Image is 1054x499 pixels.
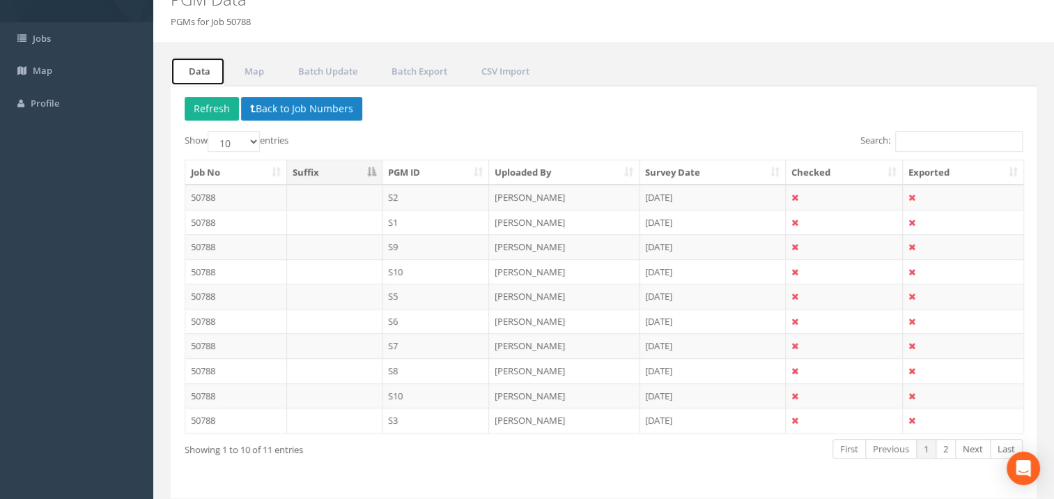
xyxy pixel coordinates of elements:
th: Uploaded By: activate to sort column ascending [489,160,640,185]
th: Suffix: activate to sort column descending [287,160,382,185]
li: PGMs for Job 50788 [171,15,251,29]
td: 50788 [185,358,287,383]
td: [PERSON_NAME] [489,259,640,284]
select: Showentries [208,131,260,152]
a: Map [226,57,279,86]
label: Show entries [185,131,288,152]
a: Previous [865,439,917,459]
td: S6 [382,309,490,334]
th: Exported: activate to sort column ascending [903,160,1023,185]
td: [DATE] [640,309,786,334]
td: 50788 [185,284,287,309]
a: 2 [936,439,956,459]
td: 50788 [185,185,287,210]
a: Data [171,57,225,86]
td: S10 [382,383,490,408]
td: [PERSON_NAME] [489,383,640,408]
td: 50788 [185,408,287,433]
td: 50788 [185,383,287,408]
th: Job No: activate to sort column ascending [185,160,287,185]
a: Batch Update [280,57,372,86]
a: Batch Export [373,57,462,86]
a: Next [955,439,991,459]
span: Profile [31,97,59,109]
td: S7 [382,333,490,358]
td: [DATE] [640,234,786,259]
td: [DATE] [640,210,786,235]
div: Showing 1 to 10 of 11 entries [185,438,522,456]
td: [DATE] [640,284,786,309]
td: [DATE] [640,333,786,358]
th: PGM ID: activate to sort column ascending [382,160,490,185]
td: 50788 [185,333,287,358]
td: [PERSON_NAME] [489,358,640,383]
input: Search: [895,131,1023,152]
span: Jobs [33,32,51,45]
td: [PERSON_NAME] [489,309,640,334]
th: Survey Date: activate to sort column ascending [640,160,786,185]
button: Refresh [185,97,239,121]
td: [PERSON_NAME] [489,210,640,235]
a: CSV Import [463,57,544,86]
div: Open Intercom Messenger [1007,452,1040,485]
td: [DATE] [640,259,786,284]
td: 50788 [185,309,287,334]
button: Back to Job Numbers [241,97,362,121]
td: 50788 [185,210,287,235]
td: [DATE] [640,408,786,433]
td: 50788 [185,234,287,259]
a: Last [990,439,1023,459]
td: S3 [382,408,490,433]
th: Checked: activate to sort column ascending [786,160,904,185]
td: S8 [382,358,490,383]
td: S1 [382,210,490,235]
td: [PERSON_NAME] [489,284,640,309]
span: Map [33,64,52,77]
td: 50788 [185,259,287,284]
td: [PERSON_NAME] [489,185,640,210]
td: [PERSON_NAME] [489,408,640,433]
td: S9 [382,234,490,259]
td: [DATE] [640,185,786,210]
td: S5 [382,284,490,309]
td: [PERSON_NAME] [489,234,640,259]
td: [DATE] [640,358,786,383]
a: 1 [916,439,936,459]
label: Search: [860,131,1023,152]
a: First [832,439,866,459]
td: S2 [382,185,490,210]
td: S10 [382,259,490,284]
td: [DATE] [640,383,786,408]
td: [PERSON_NAME] [489,333,640,358]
